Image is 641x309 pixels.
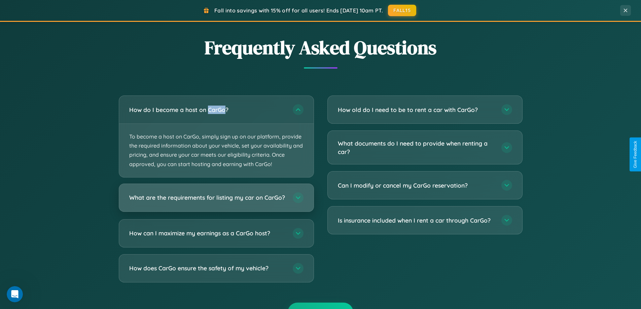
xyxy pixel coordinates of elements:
[119,35,523,61] h2: Frequently Asked Questions
[129,106,286,114] h3: How do I become a host on CarGo?
[338,216,495,225] h3: Is insurance included when I rent a car through CarGo?
[388,5,416,16] button: FALL15
[129,193,286,202] h3: What are the requirements for listing my car on CarGo?
[633,141,638,168] div: Give Feedback
[338,106,495,114] h3: How old do I need to be to rent a car with CarGo?
[7,286,23,302] iframe: Intercom live chat
[129,229,286,237] h3: How can I maximize my earnings as a CarGo host?
[129,264,286,272] h3: How does CarGo ensure the safety of my vehicle?
[338,181,495,190] h3: Can I modify or cancel my CarGo reservation?
[119,124,314,177] p: To become a host on CarGo, simply sign up on our platform, provide the required information about...
[214,7,383,14] span: Fall into savings with 15% off for all users! Ends [DATE] 10am PT.
[338,139,495,156] h3: What documents do I need to provide when renting a car?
